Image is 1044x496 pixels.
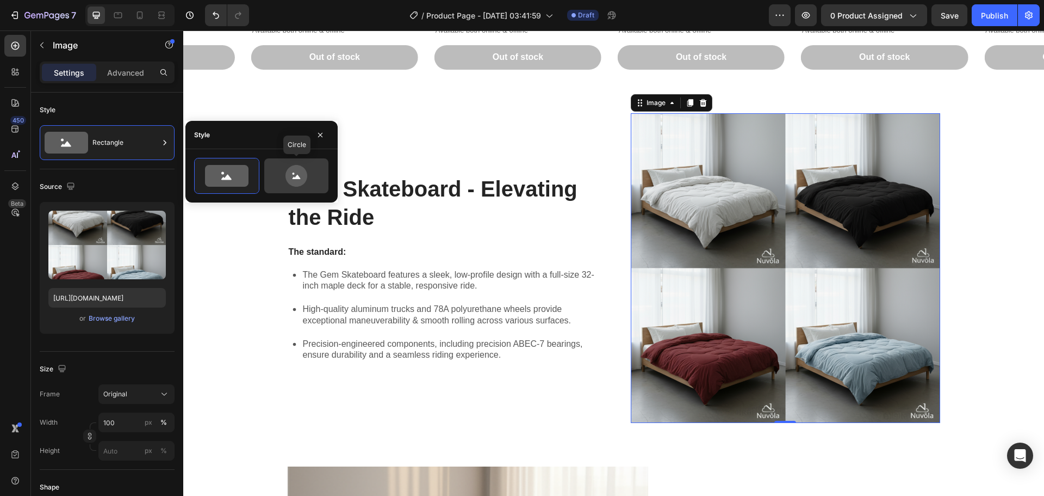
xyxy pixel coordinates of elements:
[434,15,601,39] button: Out of stock
[103,389,127,399] span: Original
[618,15,785,39] button: Out of stock
[251,15,418,39] button: Out of stock
[941,11,959,20] span: Save
[160,418,167,427] div: %
[54,67,84,78] p: Settings
[160,446,167,456] div: %
[120,239,412,262] p: The Gem Skateboard features a sleek, low-profile design with a full-size 32-inch maple deck for a...
[426,10,541,21] span: Product Page - [DATE] 03:41:59
[1007,443,1033,469] div: Open Intercom Messenger
[142,416,155,429] button: %
[821,4,927,26] button: 0 product assigned
[309,21,360,33] div: Out of stock
[676,21,726,33] div: Out of stock
[981,10,1008,21] div: Publish
[40,105,55,115] div: Style
[183,30,1044,496] iframe: Design area
[972,4,1017,26] button: Publish
[104,143,414,202] h2: Gem Skateboard - Elevating the Ride
[40,180,77,194] div: Source
[194,130,210,140] div: Style
[40,418,58,427] label: Width
[40,446,60,456] label: Height
[98,441,175,461] input: px%
[48,288,166,308] input: https://example.com/image.jpg
[493,21,543,33] div: Out of stock
[120,308,412,331] p: Precision-engineered components, including precision ABEC-7 bearings, ensure durability and a sea...
[931,4,967,26] button: Save
[801,15,968,39] button: Out of stock
[40,389,60,399] label: Frame
[578,10,594,20] span: Draft
[68,15,235,39] button: Out of stock
[79,312,86,325] span: or
[8,199,26,208] div: Beta
[205,4,249,26] div: Undo/Redo
[157,416,170,429] button: px
[157,444,170,457] button: px
[10,116,26,125] div: 450
[448,83,757,393] img: gempages_585557915352433469-3f95ec5a-4b01-438f-9fc2-6c84ccb83356.png
[53,39,145,52] p: Image
[120,273,412,296] p: High-quality aluminum trucks and 78A polyurethane wheels provide exceptional maneuverability & sm...
[98,384,175,404] button: Original
[40,362,69,377] div: Size
[88,313,135,324] button: Browse gallery
[71,9,76,22] p: 7
[421,10,424,21] span: /
[107,67,144,78] p: Advanced
[4,4,81,26] button: 7
[145,418,152,427] div: px
[48,211,166,279] img: preview-image
[92,130,159,155] div: Rectangle
[126,21,177,33] div: Out of stock
[105,216,413,228] p: The standard:
[830,10,903,21] span: 0 product assigned
[145,446,152,456] div: px
[859,21,910,33] div: Out of stock
[98,413,175,432] input: px%
[89,314,135,323] div: Browse gallery
[142,444,155,457] button: %
[461,68,484,77] div: Image
[40,482,59,492] div: Shape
